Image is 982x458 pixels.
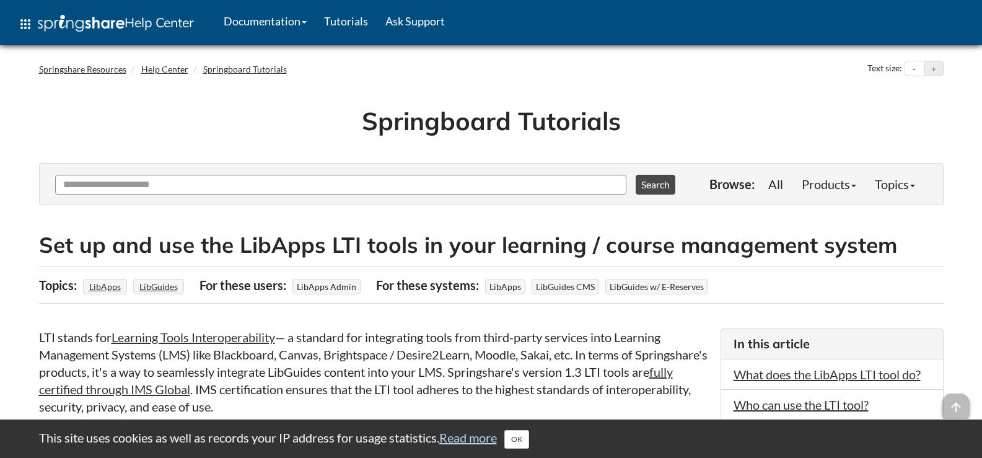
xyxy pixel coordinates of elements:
[38,15,125,32] img: Springshare
[18,17,33,32] span: apps
[376,273,482,297] div: For these systems:
[39,273,80,297] div: Topics:
[292,279,361,294] span: LibApps Admin
[39,328,708,415] p: LTI stands for — a standard for integrating tools from third-party services into Learning Managem...
[27,429,956,449] div: This site uses cookies as well as records your IP address for usage statistics.
[315,6,377,37] a: Tutorials
[734,367,921,382] a: What does the LibApps LTI tool do?
[215,6,315,37] a: Documentation
[377,6,454,37] a: Ask Support
[203,64,287,74] a: Springboard Tutorials
[39,64,126,74] a: Springshare Resources
[485,279,525,294] span: LibApps
[532,279,599,294] span: LibGuides CMS
[112,330,275,345] a: Learning Tools Interoperability
[138,278,180,296] a: LibGuides
[141,64,188,74] a: Help Center
[125,14,194,30] span: Help Center
[9,6,203,43] a: apps Help Center
[709,175,755,193] p: Browse:
[734,397,869,412] a: Who can use the LTI tool?
[87,278,123,296] a: LibApps
[39,364,673,397] a: fully certified through IMS Global
[504,430,529,449] button: Close
[905,61,924,76] button: Decrease text size
[866,172,924,196] a: Topics
[439,430,497,445] a: Read more
[865,61,905,77] div: Text size:
[636,175,675,195] button: Search
[942,395,970,410] a: arrow_upward
[792,172,866,196] a: Products
[924,61,943,76] button: Increase text size
[605,279,708,294] span: LibGuides w/ E-Reserves
[199,273,289,297] div: For these users:
[48,103,934,138] h1: Springboard Tutorials
[759,172,792,196] a: All
[942,394,970,421] span: arrow_upward
[734,335,931,353] h3: In this article
[39,230,944,260] h2: Set up and use the LibApps LTI tools in your learning / course management system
